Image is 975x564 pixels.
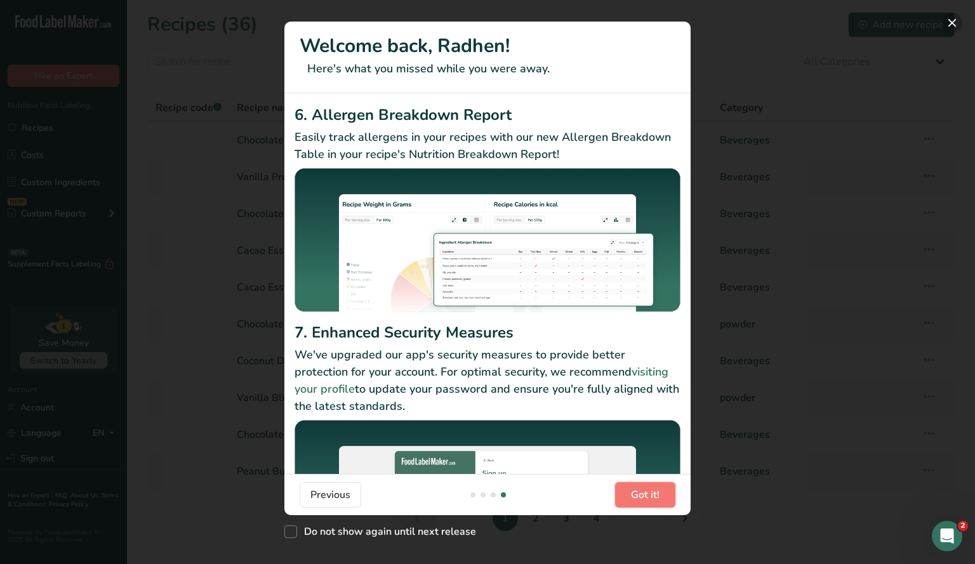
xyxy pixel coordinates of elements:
[615,482,675,508] button: Got it!
[295,103,680,126] h2: 6. Allergen Breakdown Report
[300,60,675,77] p: Here's what you missed while you were away.
[958,521,968,531] span: 2
[295,364,668,397] a: visiting your profile
[295,129,680,163] p: Easily track allergens in your recipes with our new Allergen Breakdown Table in your recipe's Nut...
[300,32,675,60] h1: Welcome back, Radhen!
[932,521,962,551] iframe: Intercom live chat
[295,420,680,564] img: Enhanced Security Measures
[300,482,361,508] button: Previous
[295,168,680,317] img: Allergen Breakdown Report
[631,487,660,502] span: Got it!
[295,321,680,344] h2: 7. Enhanced Security Measures
[297,525,476,538] span: Do not show again until next release
[295,346,680,415] p: We've upgraded our app's security measures to provide better protection for your account. For opt...
[310,487,350,502] span: Previous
